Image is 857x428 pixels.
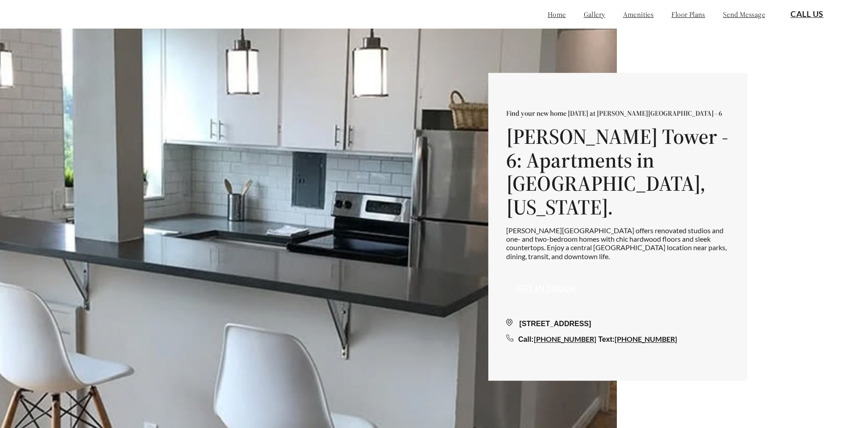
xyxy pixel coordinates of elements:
a: amenities [623,10,654,19]
a: gallery [584,10,605,19]
a: [PHONE_NUMBER] [615,335,677,344]
a: [PHONE_NUMBER] [534,335,596,344]
p: [PERSON_NAME][GEOGRAPHIC_DATA] offers renovated studios and one- and two-bedroom homes with chic ... [506,226,729,260]
a: Get in touch [517,284,576,294]
button: Get in touch [506,278,587,299]
a: Call Us [790,9,824,19]
p: Find your new home [DATE] at [PERSON_NAME][GEOGRAPHIC_DATA] - 6 [506,109,729,117]
h1: [PERSON_NAME] Tower - 6: Apartments in [GEOGRAPHIC_DATA], [US_STATE]. [506,125,729,219]
a: home [548,10,566,19]
div: [STREET_ADDRESS] [506,319,729,330]
button: Call Us [779,4,835,25]
span: Text: [598,336,615,344]
a: floor plans [671,10,705,19]
span: Call: [518,336,534,344]
a: send message [723,10,765,19]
